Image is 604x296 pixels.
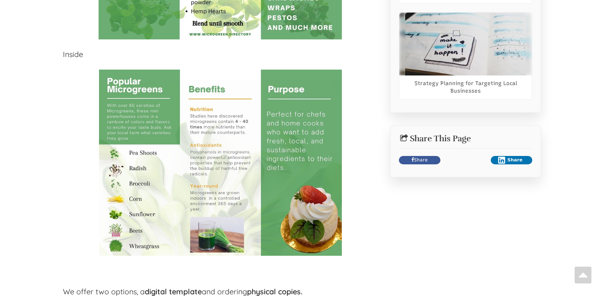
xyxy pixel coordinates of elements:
[399,156,440,164] a: Share
[405,13,526,75] img: Strategy Planning for Targeting Local Businesses
[63,49,83,59] span: Inside
[99,70,342,256] img: f7edd2d14fe0bb27ae3f00494a29a606422f51b4
[445,156,486,164] iframe: X Post Button
[404,80,528,95] a: Strategy Planning for Targeting Local Businesses
[491,156,532,164] button: Share
[399,134,532,143] h2: Share This Page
